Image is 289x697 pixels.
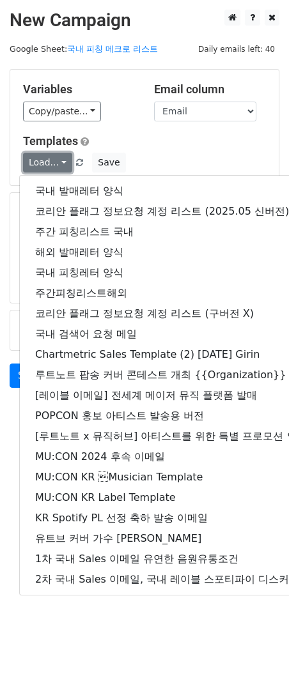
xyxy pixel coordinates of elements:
h5: Email column [154,82,266,96]
a: Load... [23,153,72,172]
h2: New Campaign [10,10,279,31]
iframe: Chat Widget [225,636,289,697]
a: Templates [23,134,78,148]
a: Copy/paste... [23,102,101,121]
a: Daily emails left: 40 [194,44,279,54]
h5: Variables [23,82,135,96]
button: Save [92,153,125,172]
small: Google Sheet: [10,44,158,54]
span: Daily emails left: 40 [194,42,279,56]
a: Send [10,364,52,388]
a: 국내 피칭 메크로 리스트 [67,44,158,54]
